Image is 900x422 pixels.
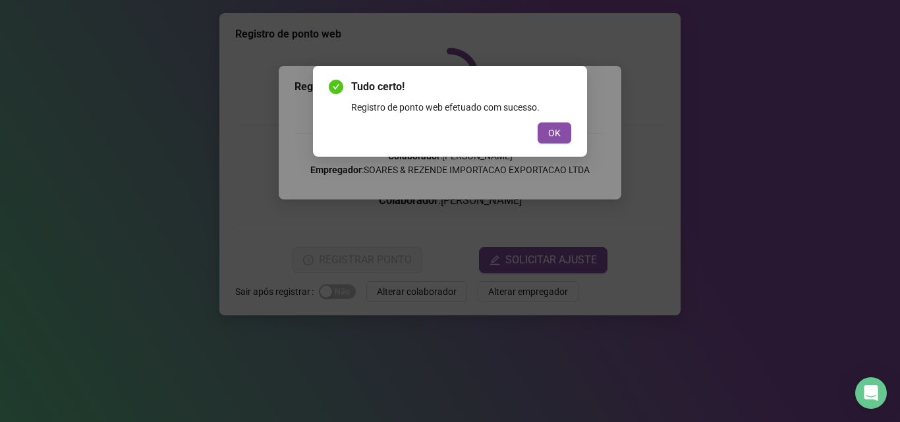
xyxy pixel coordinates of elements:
span: Tudo certo! [351,79,571,95]
span: OK [548,126,561,140]
div: Open Intercom Messenger [855,377,887,409]
div: Registro de ponto web efetuado com sucesso. [351,100,571,115]
span: check-circle [329,80,343,94]
button: OK [538,122,571,144]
